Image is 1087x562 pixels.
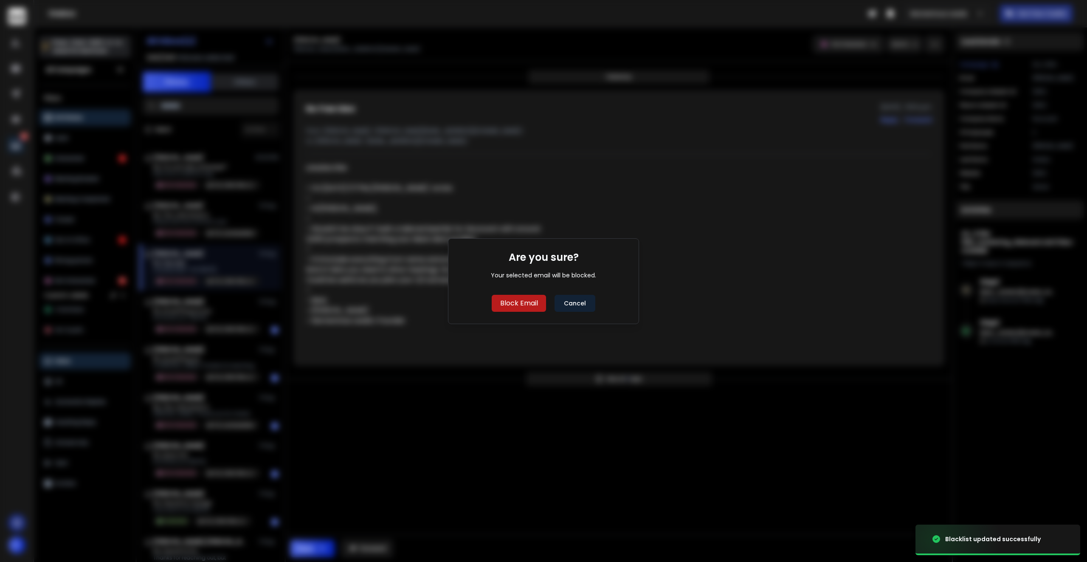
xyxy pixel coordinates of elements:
button: Cancel [555,295,595,312]
div: Your selected email will be blocked. [491,271,596,280]
button: Block Email [492,295,546,312]
div: Blacklist updated successfully [945,535,1041,543]
h1: Are you sure? [509,251,579,264]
